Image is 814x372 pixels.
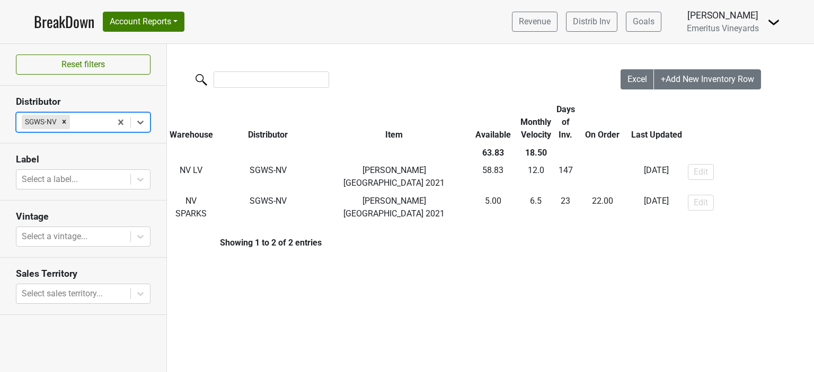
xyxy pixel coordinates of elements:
[343,196,445,219] span: [PERSON_NAME][GEOGRAPHIC_DATA] 2021
[216,192,321,223] td: SGWS-NV
[578,162,627,193] td: -
[16,268,151,279] h3: Sales Territory
[34,11,94,33] a: BreakDown
[578,192,627,223] td: -
[167,238,322,248] div: Showing 1 to 2 of 2 entries
[688,195,714,211] button: Edit
[554,192,578,223] td: 23
[16,211,151,222] h3: Vintage
[16,96,151,107] h3: Distributor
[16,154,151,165] h3: Label
[627,192,685,223] td: [DATE]
[627,101,685,144] th: Last Updated: activate to sort column ascending
[468,162,518,193] td: 58.83
[518,162,554,193] td: 12.0
[468,101,518,144] th: Available: activate to sort column ascending
[343,165,445,188] span: [PERSON_NAME][GEOGRAPHIC_DATA] 2021
[578,101,627,144] th: On Order: activate to sort column ascending
[687,8,759,22] div: [PERSON_NAME]
[626,12,661,32] a: Goals
[216,162,321,193] td: SGWS-NV
[468,192,518,223] td: 5.00
[518,192,554,223] td: 6.5
[554,101,578,144] th: Days of Inv.: activate to sort column ascending
[687,23,759,33] span: Emeritus Vineyards
[518,101,554,144] th: Monthly Velocity: activate to sort column ascending
[767,16,780,29] img: Dropdown Menu
[16,55,151,75] button: Reset filters
[103,12,184,32] button: Account Reports
[216,101,321,144] th: Distributor: activate to sort column ascending
[654,69,761,89] button: +Add New Inventory Row
[512,12,558,32] a: Revenue
[621,69,654,89] button: Excel
[167,101,216,144] th: Warehouse: activate to sort column ascending
[566,12,617,32] a: Distrib Inv
[468,144,518,162] th: 63.83
[627,74,647,84] span: Excel
[554,162,578,193] td: 147
[518,144,554,162] th: 18.50
[321,101,468,144] th: Item: activate to sort column ascending
[22,115,58,129] div: SGWS-NV
[58,115,70,129] div: Remove SGWS-NV
[167,162,216,193] td: NV LV
[627,162,685,193] td: [DATE]
[688,164,714,180] button: Edit
[167,192,216,223] td: NV SPARKS
[661,74,754,84] span: +Add New Inventory Row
